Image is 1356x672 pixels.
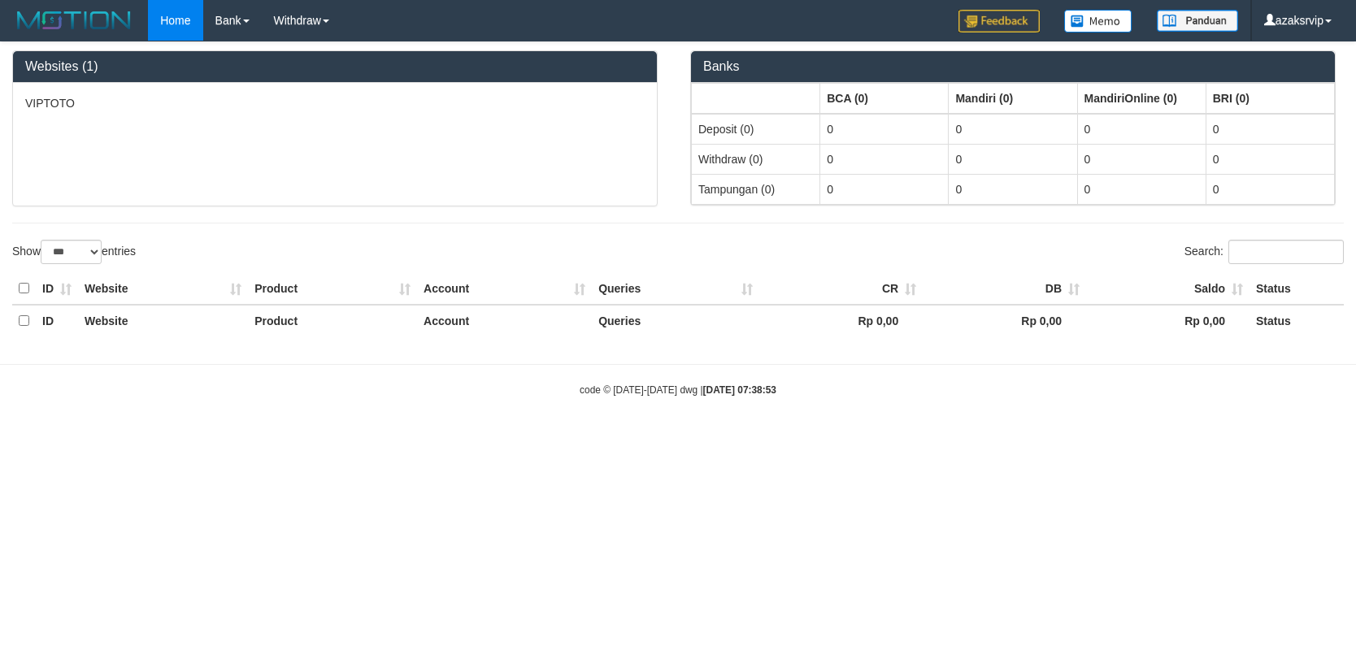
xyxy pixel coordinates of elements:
td: Withdraw (0) [692,144,820,174]
th: ID [36,273,78,305]
th: Group: activate to sort column ascending [949,83,1077,114]
th: Group: activate to sort column ascending [1077,83,1206,114]
h3: Banks [703,59,1323,74]
th: Product [248,273,417,305]
img: Button%20Memo.svg [1064,10,1132,33]
th: Queries [592,273,759,305]
strong: [DATE] 07:38:53 [703,384,776,396]
th: Account [417,305,592,336]
td: Tampungan (0) [692,174,820,204]
input: Search: [1228,240,1344,264]
small: code © [DATE]-[DATE] dwg | [580,384,776,396]
th: Rp 0,00 [759,305,923,336]
img: MOTION_logo.png [12,8,136,33]
td: 0 [820,144,949,174]
td: 0 [949,114,1077,145]
th: CR [759,273,923,305]
th: ID [36,305,78,336]
th: DB [923,273,1086,305]
h3: Websites (1) [25,59,645,74]
td: 0 [949,144,1077,174]
td: 0 [1077,114,1206,145]
img: panduan.png [1157,10,1238,32]
td: 0 [820,174,949,204]
th: Product [248,305,417,336]
th: Group: activate to sort column ascending [1206,83,1334,114]
th: Website [78,273,248,305]
td: 0 [1206,114,1334,145]
td: Deposit (0) [692,114,820,145]
td: 0 [820,114,949,145]
th: Group: activate to sort column ascending [820,83,949,114]
th: Saldo [1086,273,1250,305]
p: VIPTOTO [25,95,645,111]
th: Website [78,305,248,336]
th: Group: activate to sort column ascending [692,83,820,114]
th: Status [1250,273,1344,305]
td: 0 [1077,144,1206,174]
label: Search: [1184,240,1344,264]
th: Status [1250,305,1344,336]
select: Showentries [41,240,102,264]
th: Rp 0,00 [1086,305,1250,336]
td: 0 [1206,174,1334,204]
label: Show entries [12,240,136,264]
th: Account [417,273,592,305]
th: Rp 0,00 [923,305,1086,336]
td: 0 [949,174,1077,204]
td: 0 [1206,144,1334,174]
td: 0 [1077,174,1206,204]
img: Feedback.jpg [958,10,1040,33]
th: Queries [592,305,759,336]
